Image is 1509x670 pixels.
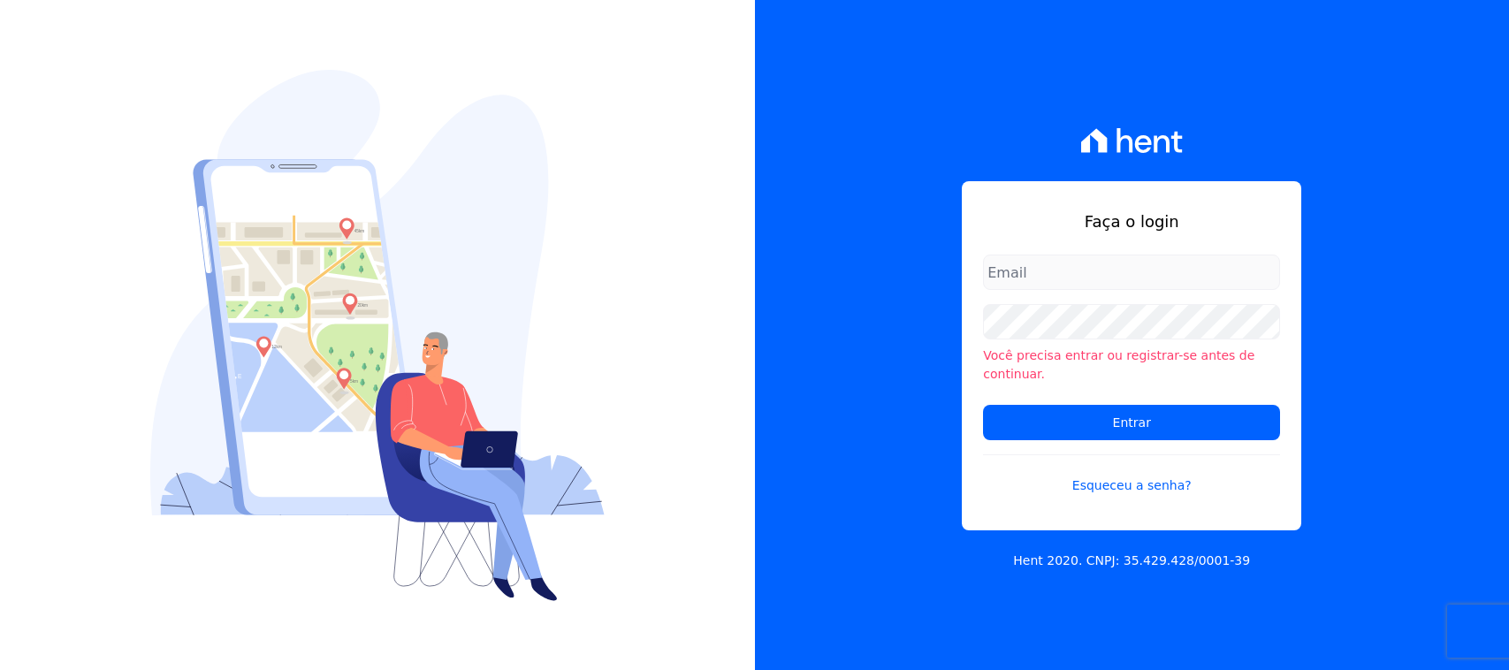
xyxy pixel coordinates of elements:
[983,209,1280,233] h1: Faça o login
[1013,552,1250,570] p: Hent 2020. CNPJ: 35.429.428/0001-39
[983,405,1280,440] input: Entrar
[150,70,605,601] img: Login
[983,255,1280,290] input: Email
[983,346,1280,384] li: Você precisa entrar ou registrar-se antes de continuar.
[983,454,1280,495] a: Esqueceu a senha?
